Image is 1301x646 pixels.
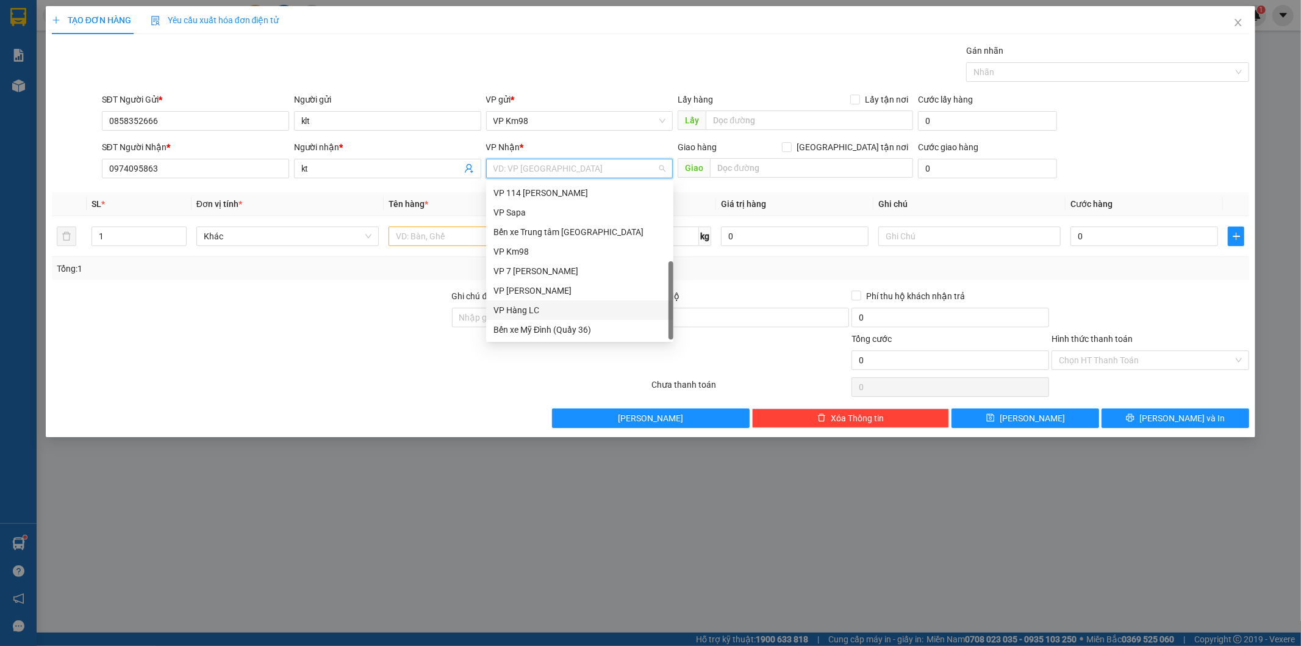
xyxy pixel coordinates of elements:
[1126,413,1134,423] span: printer
[918,95,973,104] label: Cước lấy hàng
[486,300,673,320] div: VP Hàng LC
[1228,227,1244,246] button: plus
[452,291,519,301] label: Ghi chú đơn hàng
[486,142,520,152] span: VP Nhận
[493,186,666,200] div: VP 114 [PERSON_NAME]
[952,408,1099,428] button: save[PERSON_NAME]
[493,206,666,219] div: VP Sapa
[102,93,289,106] div: SĐT Người Gửi
[851,334,892,344] span: Tổng cước
[1233,18,1243,27] span: close
[486,281,673,300] div: VP Gia Lâm
[618,412,683,425] span: [PERSON_NAME]
[57,227,76,246] button: delete
[706,111,913,130] input: Dọc đường
[918,111,1057,131] input: Cước lấy hàng
[710,158,913,178] input: Dọc đường
[52,16,60,24] span: plus
[173,236,186,245] span: Decrease Value
[721,227,869,246] input: 0
[102,140,289,154] div: SĐT Người Nhận
[878,227,1061,246] input: Ghi Chú
[966,46,1003,56] label: Gán nhãn
[486,93,673,106] div: VP gửi
[493,264,666,278] div: VP 7 [PERSON_NAME]
[678,95,713,104] span: Lấy hàng
[752,408,950,428] button: deleteXóa Thông tin
[721,199,766,209] span: Giá trị hàng
[493,303,666,317] div: VP Hàng LC
[1228,231,1244,241] span: plus
[464,164,474,173] span: user-add
[173,227,186,236] span: Increase Value
[486,261,673,281] div: VP 7 Phạm Văn Đồng
[294,140,481,154] div: Người nhận
[486,320,673,339] div: Bến xe Mỹ Đình (Quầy 36)
[873,192,1066,216] th: Ghi chú
[52,15,131,25] span: TẠO ĐƠN HÀNG
[678,142,717,152] span: Giao hàng
[151,16,160,26] img: icon
[678,158,710,178] span: Giao
[792,140,913,154] span: [GEOGRAPHIC_DATA] tận nơi
[552,408,750,428] button: [PERSON_NAME]
[918,142,978,152] label: Cước giao hàng
[151,15,279,25] span: Yêu cầu xuất hóa đơn điện tử
[1052,334,1133,344] label: Hình thức thanh toán
[452,308,650,327] input: Ghi chú đơn hàng
[176,229,184,236] span: up
[831,412,884,425] span: Xóa Thông tin
[389,199,428,209] span: Tên hàng
[389,227,571,246] input: VD: Bàn, Ghế
[678,111,706,130] span: Lấy
[493,323,666,336] div: Bến xe Mỹ Đình (Quầy 36)
[204,227,371,245] span: Khác
[817,413,826,423] span: delete
[486,242,673,261] div: VP Km98
[493,245,666,258] div: VP Km98
[493,112,666,130] span: VP Km98
[57,262,502,275] div: Tổng: 1
[493,284,666,297] div: VP [PERSON_NAME]
[493,225,666,239] div: Bến xe Trung tâm [GEOGRAPHIC_DATA]
[918,159,1057,178] input: Cước giao hàng
[1070,199,1113,209] span: Cước hàng
[176,238,184,245] span: down
[860,93,913,106] span: Lấy tận nơi
[986,413,995,423] span: save
[486,183,673,203] div: VP 114 Trần Nhật Duật
[651,378,851,399] div: Chưa thanh toán
[91,199,101,209] span: SL
[294,93,481,106] div: Người gửi
[486,222,673,242] div: Bến xe Trung tâm Lào Cai
[861,289,970,303] span: Phí thu hộ khách nhận trả
[1102,408,1249,428] button: printer[PERSON_NAME] và In
[486,203,673,222] div: VP Sapa
[699,227,711,246] span: kg
[1000,412,1065,425] span: [PERSON_NAME]
[1139,412,1225,425] span: [PERSON_NAME] và In
[196,199,242,209] span: Đơn vị tính
[1221,6,1255,40] button: Close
